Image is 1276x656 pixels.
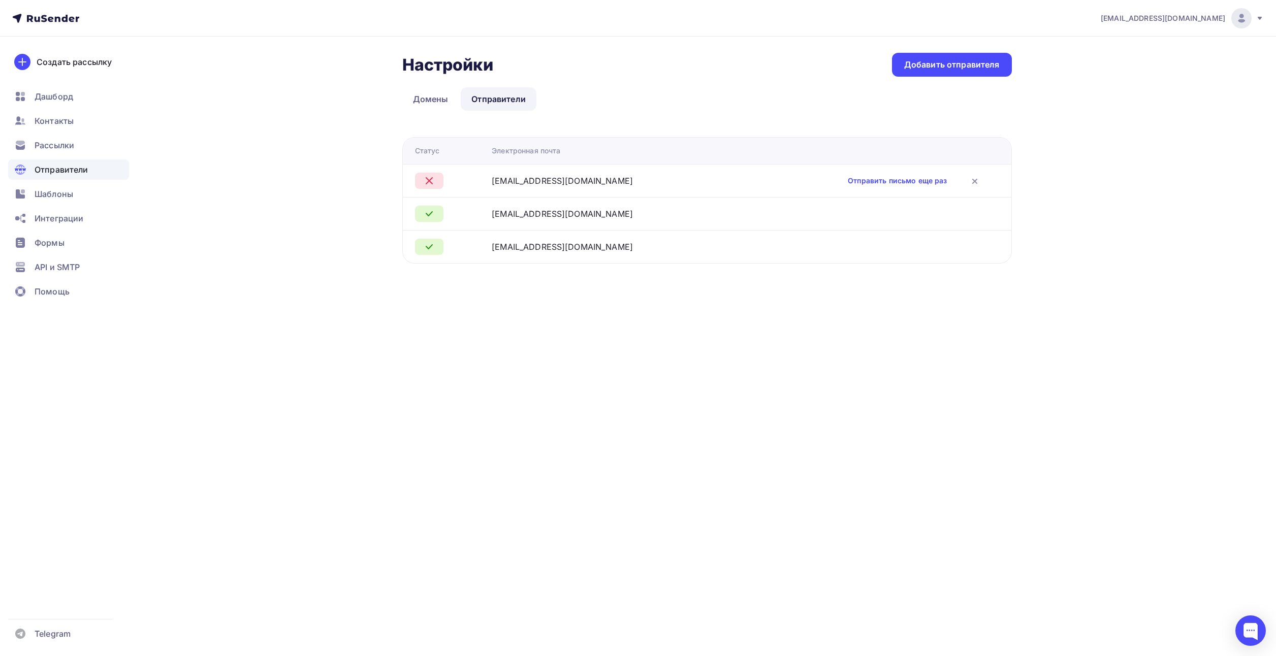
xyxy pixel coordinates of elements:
[8,135,129,155] a: Рассылки
[8,111,129,131] a: Контакты
[1101,8,1264,28] a: [EMAIL_ADDRESS][DOMAIN_NAME]
[37,56,112,68] div: Создать рассылку
[1101,13,1225,23] span: [EMAIL_ADDRESS][DOMAIN_NAME]
[35,261,80,273] span: API и SMTP
[415,146,440,156] div: Статус
[35,212,83,224] span: Интеграции
[492,146,560,156] div: Электронная почта
[461,87,536,111] a: Отправители
[35,188,73,200] span: Шаблоны
[848,176,947,186] a: Отправить письмо еще раз
[492,175,633,187] div: [EMAIL_ADDRESS][DOMAIN_NAME]
[492,208,633,220] div: [EMAIL_ADDRESS][DOMAIN_NAME]
[8,86,129,107] a: Дашборд
[35,115,74,127] span: Контакты
[8,233,129,253] a: Формы
[904,59,1000,71] div: Добавить отправителя
[35,237,65,249] span: Формы
[8,184,129,204] a: Шаблоны
[8,159,129,180] a: Отправители
[35,139,74,151] span: Рассылки
[35,628,71,640] span: Telegram
[492,241,633,253] div: [EMAIL_ADDRESS][DOMAIN_NAME]
[35,90,73,103] span: Дашборд
[402,55,493,75] h2: Настройки
[402,87,459,111] a: Домены
[35,285,70,298] span: Помощь
[35,163,88,176] span: Отправители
